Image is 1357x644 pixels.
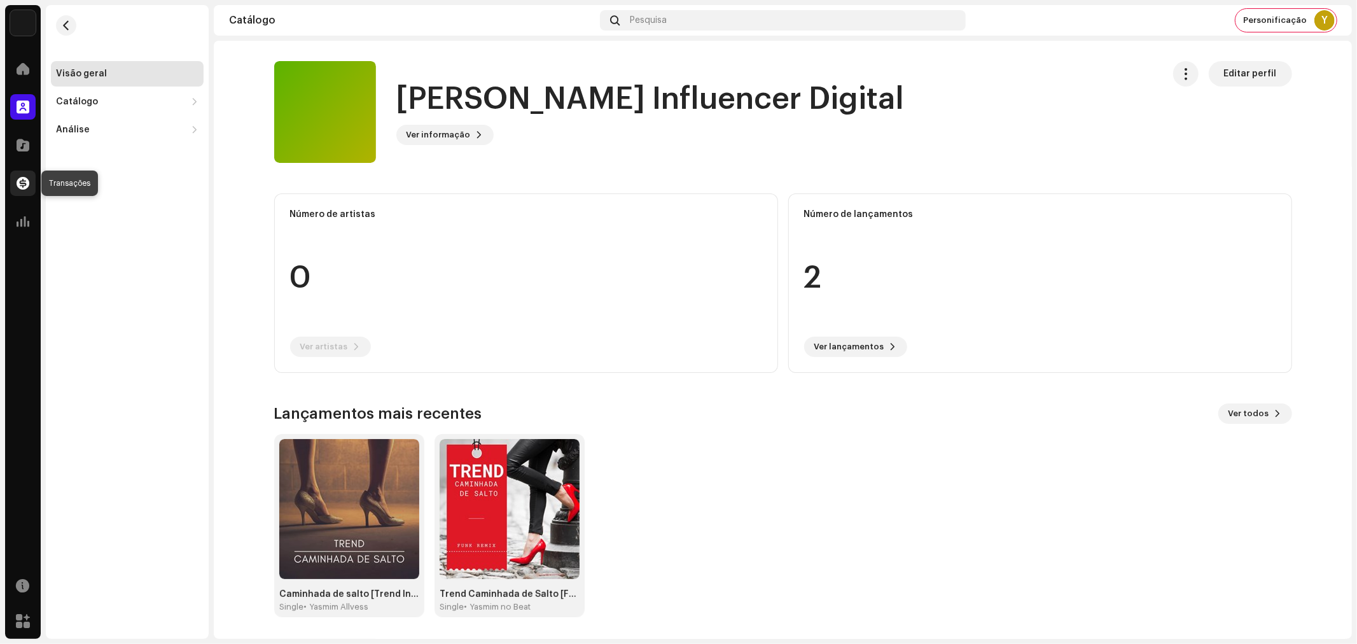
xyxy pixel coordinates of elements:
[274,193,778,373] re-o-card-data: Número de artistas
[464,602,531,612] div: • Yasmim no Beat
[56,69,107,79] div: Visão geral
[279,589,419,599] div: Caminhada de salto [Trend Instrumental]
[396,125,494,145] button: Ver informação
[1314,10,1335,31] div: Y
[51,117,204,143] re-m-nav-dropdown: Análise
[1209,61,1292,87] button: Editar perfil
[804,337,907,357] button: Ver lançamentos
[407,122,471,148] span: Ver informação
[814,334,884,360] span: Ver lançamentos
[10,10,36,36] img: 8570ccf7-64aa-46bf-9f70-61ee3b8451d8
[396,79,905,120] h1: [PERSON_NAME] Influencer Digital
[279,602,303,612] div: Single
[788,193,1292,373] re-o-card-data: Número de lançamentos
[1224,61,1277,87] span: Editar perfil
[1218,403,1292,424] button: Ver todos
[229,15,595,25] div: Catálogo
[630,15,667,25] span: Pesquisa
[274,403,482,424] h3: Lançamentos mais recentes
[440,439,580,579] img: 22ebeb4b-aa09-4aa5-bc49-2de464056a43
[56,97,98,107] div: Catálogo
[303,602,368,612] div: • Yasmim Allvess
[56,125,90,135] div: Análise
[51,89,204,115] re-m-nav-dropdown: Catálogo
[804,209,1276,220] div: Número de lançamentos
[1243,15,1307,25] span: Personificação
[1228,401,1269,426] span: Ver todos
[440,602,464,612] div: Single
[279,439,419,579] img: 25841d55-8ba6-4d5d-8423-f985800fe938
[51,61,204,87] re-m-nav-item: Visão geral
[440,589,580,599] div: Trend Caminhada de Salto [Funk Remix]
